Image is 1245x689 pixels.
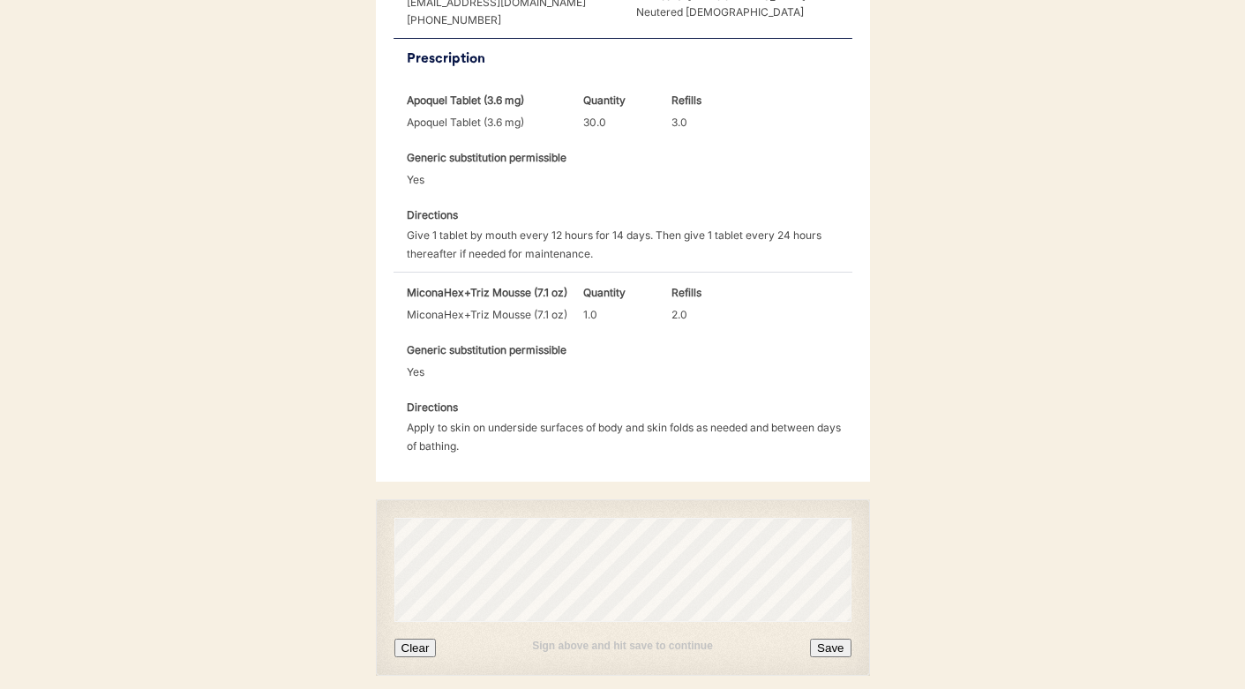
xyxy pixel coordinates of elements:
[583,305,658,324] div: 1.0
[583,113,658,131] div: 30.0
[394,640,851,651] div: Sign above and hit save to continue
[407,48,852,71] div: Prescription
[407,286,567,299] strong: MiconaHex+Triz Mousse (7.1 oz)
[407,113,570,131] div: Apoquel Tablet (3.6 mg)
[394,639,437,657] button: Clear
[583,283,658,302] div: Quantity
[407,12,614,28] div: [PHONE_NUMBER]
[671,305,746,324] div: 2.0
[671,283,746,302] div: Refills
[407,363,482,381] div: Yes
[407,418,852,455] div: Apply to skin on underside surfaces of body and skin folds as needed and between days of bathing.
[407,305,570,324] div: MiconaHex+Triz Mousse (7.1 oz)
[671,91,746,109] div: Refills
[407,341,566,359] div: Generic substitution permissible
[671,113,746,131] div: 3.0
[407,170,482,189] div: Yes
[810,639,851,657] button: Save
[583,91,658,109] div: Quantity
[407,398,482,416] div: Directions
[407,226,852,263] div: Give 1 tablet by mouth every 12 hours for 14 days. Then give 1 tablet every 24 hours thereafter i...
[407,148,566,167] div: Generic substitution permissible
[407,206,482,224] div: Directions
[407,94,524,107] strong: Apoquel Tablet (3.6 mg)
